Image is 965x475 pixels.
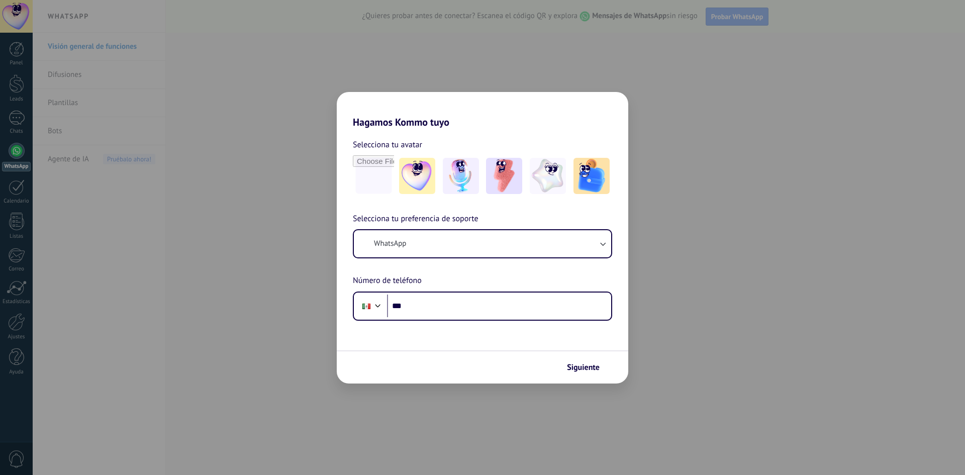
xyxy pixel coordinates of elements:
img: -5.jpeg [573,158,610,194]
button: WhatsApp [354,230,611,257]
img: -3.jpeg [486,158,522,194]
span: Selecciona tu avatar [353,138,422,151]
div: Mexico: + 52 [357,296,376,317]
button: Siguiente [562,359,613,376]
img: -1.jpeg [399,158,435,194]
span: Número de teléfono [353,274,422,288]
span: Siguiente [567,364,600,371]
span: Selecciona tu preferencia de soporte [353,213,478,226]
span: WhatsApp [374,239,406,249]
h2: Hagamos Kommo tuyo [337,92,628,128]
img: -4.jpeg [530,158,566,194]
img: -2.jpeg [443,158,479,194]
